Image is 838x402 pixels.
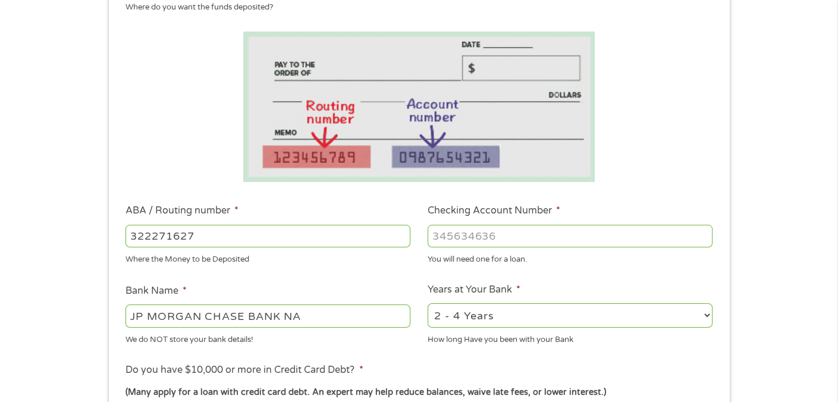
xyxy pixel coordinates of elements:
[428,284,520,296] label: Years at Your Bank
[125,285,187,297] label: Bank Name
[125,364,363,376] label: Do you have $10,000 or more in Credit Card Debt?
[428,329,713,346] div: How long Have you been with your Bank
[125,329,410,346] div: We do NOT store your bank details!
[125,225,410,247] input: 263177916
[243,32,595,182] img: Routing number location
[428,205,560,217] label: Checking Account Number
[428,225,713,247] input: 345634636
[125,205,238,217] label: ABA / Routing number
[125,386,712,399] div: (Many apply for a loan with credit card debt. An expert may help reduce balances, waive late fees...
[125,250,410,266] div: Where the Money to be Deposited
[428,250,713,266] div: You will need one for a loan.
[125,2,704,14] div: Where do you want the funds deposited?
